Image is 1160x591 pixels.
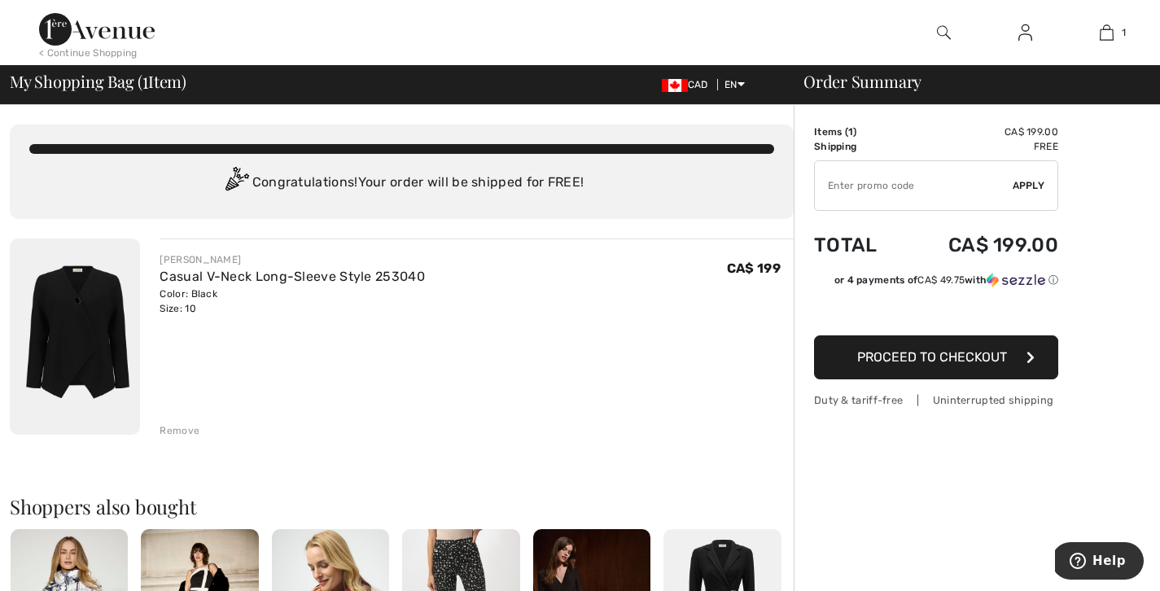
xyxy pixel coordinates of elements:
div: Duty & tariff-free | Uninterrupted shipping [814,392,1058,408]
span: 1 [142,69,148,90]
img: 1ère Avenue [39,13,155,46]
div: Remove [160,423,199,438]
td: Items ( ) [814,125,903,139]
span: EN [724,79,745,90]
a: Casual V-Neck Long-Sleeve Style 253040 [160,269,424,284]
span: Apply [1013,178,1045,193]
img: My Bag [1100,23,1114,42]
div: Color: Black Size: 10 [160,287,424,316]
td: CA$ 199.00 [903,125,1058,139]
td: Shipping [814,139,903,154]
span: Proceed to Checkout [857,349,1007,365]
span: CA$ 199 [727,260,781,276]
a: Sign In [1005,23,1045,43]
img: Congratulation2.svg [220,167,252,199]
span: 1 [1122,25,1126,40]
img: My Info [1018,23,1032,42]
iframe: PayPal-paypal [814,293,1058,330]
span: CAD [662,79,715,90]
div: [PERSON_NAME] [160,252,424,267]
input: Promo code [815,161,1013,210]
div: Order Summary [784,73,1150,90]
td: CA$ 199.00 [903,217,1058,273]
div: Congratulations! Your order will be shipped for FREE! [29,167,774,199]
span: My Shopping Bag ( Item) [10,73,186,90]
div: or 4 payments of with [834,273,1058,287]
button: Proceed to Checkout [814,335,1058,379]
img: Casual V-Neck Long-Sleeve Style 253040 [10,239,140,435]
td: Free [903,139,1058,154]
img: search the website [937,23,951,42]
div: < Continue Shopping [39,46,138,60]
span: CA$ 49.75 [917,274,965,286]
h2: Shoppers also bought [10,497,794,516]
a: 1 [1066,23,1146,42]
iframe: Opens a widget where you can find more information [1055,542,1144,583]
img: Sezzle [987,273,1045,287]
div: or 4 payments ofCA$ 49.75withSezzle Click to learn more about Sezzle [814,273,1058,293]
img: Canadian Dollar [662,79,688,92]
span: 1 [848,126,853,138]
td: Total [814,217,903,273]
